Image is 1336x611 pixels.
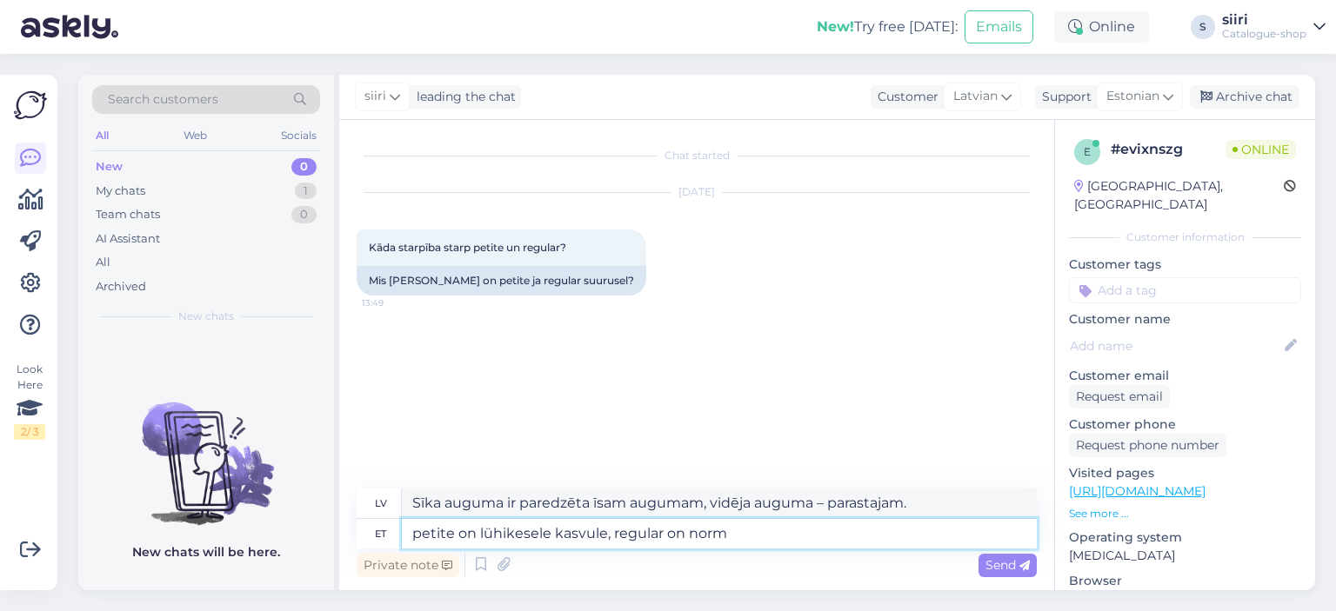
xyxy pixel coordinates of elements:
[1226,140,1296,159] span: Online
[78,371,334,528] img: No chats
[402,488,1037,518] textarea: Sīka auguma ir paredzēta īsam augumam, vidēja auguma – parastajam.
[357,554,459,577] div: Private note
[1069,483,1206,499] a: [URL][DOMAIN_NAME]
[1069,415,1301,434] p: Customer phone
[357,266,646,296] div: Mis [PERSON_NAME] on petite ja regular suurusel?
[1069,385,1170,408] div: Request email
[132,543,280,561] p: New chats will be here.
[108,90,218,109] span: Search customers
[1069,229,1301,245] div: Customer information
[1222,13,1326,41] a: siiriCatalogue-shop
[14,89,47,122] img: Askly Logo
[14,424,45,440] div: 2 / 3
[295,183,317,200] div: 1
[1069,256,1301,274] p: Customer tags
[1222,13,1306,27] div: siiri
[14,362,45,440] div: Look Here
[817,18,854,35] b: New!
[375,519,386,548] div: et
[1084,145,1091,158] span: e
[1070,336,1281,355] input: Add name
[1035,88,1092,106] div: Support
[1074,177,1284,214] div: [GEOGRAPHIC_DATA], [GEOGRAPHIC_DATA]
[96,230,160,248] div: AI Assistant
[1069,572,1301,590] p: Browser
[291,158,317,176] div: 0
[1069,528,1301,547] p: Operating system
[965,10,1033,43] button: Emails
[1106,87,1159,106] span: Estonian
[357,184,1037,200] div: [DATE]
[375,488,387,518] div: lv
[277,124,320,147] div: Socials
[357,148,1037,163] div: Chat started
[1069,464,1301,482] p: Visited pages
[1190,85,1299,109] div: Archive chat
[291,206,317,223] div: 0
[817,17,958,37] div: Try free [DATE]:
[1069,434,1226,457] div: Request phone number
[92,124,112,147] div: All
[96,158,123,176] div: New
[871,88,939,106] div: Customer
[402,519,1037,548] textarea: petite on lühikesele kasvule, regular on norm
[1191,15,1215,39] div: S
[178,309,234,324] span: New chats
[1111,139,1226,160] div: # evixnszg
[362,296,427,309] span: 13:49
[364,87,386,106] span: siiri
[96,206,160,223] div: Team chats
[1069,547,1301,565] p: [MEDICAL_DATA]
[1222,27,1306,41] div: Catalogue-shop
[953,87,998,106] span: Latvian
[1069,310,1301,329] p: Customer name
[1069,506,1301,521] p: See more ...
[1069,277,1301,303] input: Add a tag
[96,278,146,296] div: Archived
[1054,11,1149,43] div: Online
[1069,367,1301,385] p: Customer email
[369,241,566,254] span: Kāda starpība starp petite un regular?
[410,88,516,106] div: leading the chat
[96,254,110,271] div: All
[96,183,145,200] div: My chats
[985,557,1030,573] span: Send
[180,124,210,147] div: Web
